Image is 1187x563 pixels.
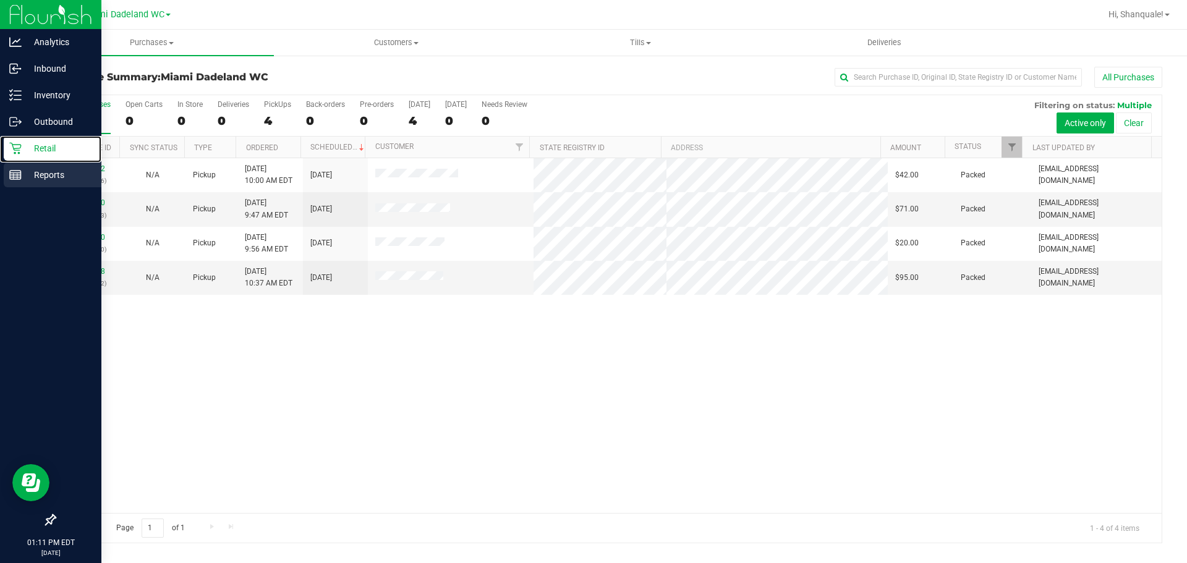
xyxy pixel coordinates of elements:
[306,100,345,109] div: Back-orders
[177,100,203,109] div: In Store
[126,100,163,109] div: Open Carts
[895,169,919,181] span: $42.00
[70,233,105,242] a: 12013400
[1116,112,1152,133] button: Clear
[762,30,1006,56] a: Deliveries
[193,272,216,284] span: Pickup
[445,100,467,109] div: [DATE]
[12,464,49,501] iframe: Resource center
[1032,143,1095,152] a: Last Updated By
[274,37,517,48] span: Customers
[961,169,985,181] span: Packed
[146,171,160,179] span: Not Applicable
[961,272,985,284] span: Packed
[851,37,918,48] span: Deliveries
[54,72,423,83] h3: Purchase Summary:
[409,100,430,109] div: [DATE]
[218,100,249,109] div: Deliveries
[22,88,96,103] p: Inventory
[310,143,367,151] a: Scheduled
[193,237,216,249] span: Pickup
[1094,67,1162,88] button: All Purchases
[482,100,527,109] div: Needs Review
[245,232,288,255] span: [DATE] 9:56 AM EDT
[6,548,96,557] p: [DATE]
[22,167,96,182] p: Reports
[890,143,921,152] a: Amount
[146,203,160,215] button: N/A
[9,89,22,101] inline-svg: Inventory
[146,272,160,284] button: N/A
[70,198,105,207] a: 12012970
[1039,266,1154,289] span: [EMAIL_ADDRESS][DOMAIN_NAME]
[1108,9,1164,19] span: Hi, Shanquale!
[22,114,96,129] p: Outbound
[30,37,274,48] span: Purchases
[835,68,1082,87] input: Search Purchase ID, Original ID, State Registry ID or Customer Name...
[1039,163,1154,187] span: [EMAIL_ADDRESS][DOMAIN_NAME]
[360,114,394,128] div: 0
[310,169,332,181] span: [DATE]
[274,30,518,56] a: Customers
[445,114,467,128] div: 0
[70,164,105,173] a: 12012442
[146,239,160,247] span: Not Applicable
[310,237,332,249] span: [DATE]
[1039,232,1154,255] span: [EMAIL_ADDRESS][DOMAIN_NAME]
[9,142,22,155] inline-svg: Retail
[161,71,268,83] span: Miami Dadeland WC
[9,36,22,48] inline-svg: Analytics
[142,519,164,538] input: 1
[146,273,160,282] span: Not Applicable
[130,143,177,152] a: Sync Status
[482,114,527,128] div: 0
[146,237,160,249] button: N/A
[519,37,762,48] span: Tills
[1002,137,1022,158] a: Filter
[518,30,762,56] a: Tills
[895,272,919,284] span: $95.00
[22,141,96,156] p: Retail
[246,143,278,152] a: Ordered
[9,169,22,181] inline-svg: Reports
[310,203,332,215] span: [DATE]
[310,272,332,284] span: [DATE]
[126,114,163,128] div: 0
[9,62,22,75] inline-svg: Inbound
[6,537,96,548] p: 01:11 PM EDT
[70,267,105,276] a: 12013748
[961,203,985,215] span: Packed
[146,169,160,181] button: N/A
[1117,100,1152,110] span: Multiple
[409,114,430,128] div: 4
[9,116,22,128] inline-svg: Outbound
[1080,519,1149,537] span: 1 - 4 of 4 items
[106,519,195,538] span: Page of 1
[661,137,880,158] th: Address
[194,143,212,152] a: Type
[245,197,288,221] span: [DATE] 9:47 AM EDT
[895,203,919,215] span: $71.00
[82,9,164,20] span: Miami Dadeland WC
[218,114,249,128] div: 0
[360,100,394,109] div: Pre-orders
[193,203,216,215] span: Pickup
[895,237,919,249] span: $20.00
[146,205,160,213] span: Not Applicable
[193,169,216,181] span: Pickup
[177,114,203,128] div: 0
[1034,100,1115,110] span: Filtering on status:
[509,137,529,158] a: Filter
[264,100,291,109] div: PickUps
[1057,112,1114,133] button: Active only
[30,30,274,56] a: Purchases
[540,143,605,152] a: State Registry ID
[375,142,414,151] a: Customer
[1039,197,1154,221] span: [EMAIL_ADDRESS][DOMAIN_NAME]
[955,142,981,151] a: Status
[961,237,985,249] span: Packed
[22,61,96,76] p: Inbound
[245,266,292,289] span: [DATE] 10:37 AM EDT
[245,163,292,187] span: [DATE] 10:00 AM EDT
[306,114,345,128] div: 0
